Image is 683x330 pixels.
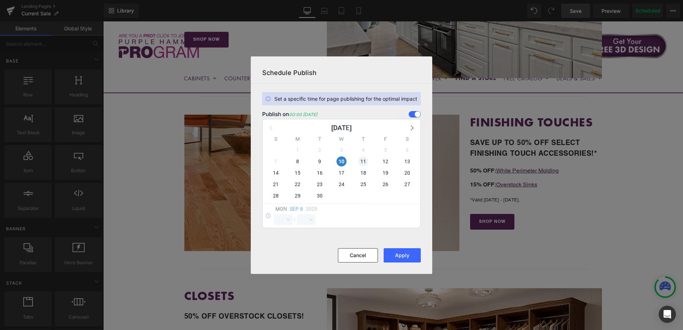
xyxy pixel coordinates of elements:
div: F [374,135,396,144]
span: Tuesday, September 23, 2025 [315,179,325,189]
em: 00:00 [DATE] [289,112,317,117]
span: Saturday, September 6, 2025 [402,145,412,155]
div: Open Intercom Messenger [659,306,676,323]
div: W [330,135,352,144]
span: Sunday, September 28, 2025 [271,191,281,201]
span: 50% OFF: [367,146,393,152]
a: Overstock Sinks [393,160,434,166]
span: SHOP NOW [90,16,116,21]
b: SAVE UP TO 50% OFF SELECT FINISHING TOUCH ACCESSORIES!* [367,117,494,136]
button: Cancel [338,248,378,262]
span: Wednesday, September 24, 2025 [336,179,347,189]
span: 15% OFF: [367,160,393,166]
span: Friday, September 12, 2025 [380,156,390,166]
span: Monday, September 29, 2025 [293,191,303,201]
span: Monday, September 1, 2025 [293,145,303,155]
span: Tuesday, September 30, 2025 [315,191,325,201]
div: T [309,135,330,144]
div: S [265,135,286,144]
div: S [397,135,418,144]
b: 50% OFF OVERSTOCK CLOSETS! [81,290,201,299]
span: Tuesday, September 9, 2025 [315,156,325,166]
div: [DATE] [331,123,352,133]
img: Up To 50% Off Select Accessories! [81,93,356,230]
span: Monday, September 15, 2025 [293,168,303,178]
div: M [286,135,308,144]
span: Saturday, September 20, 2025 [402,168,412,178]
span: Tuesday, September 16, 2025 [315,168,325,178]
span: Wednesday, September 10, 2025 [336,156,347,166]
span: Friday, September 26, 2025 [380,179,390,189]
b: FINISHING TOUCHES [367,93,490,109]
span: Thursday, September 11, 2025 [358,156,368,166]
span: Saturday, September 13, 2025 [402,156,412,166]
span: Thursday, September 25, 2025 [358,179,368,189]
span: Sunday, September 14, 2025 [271,168,281,178]
span: Thursday, September 4, 2025 [358,145,368,155]
span: Wednesday, September 17, 2025 [336,168,347,178]
span: SHOP NOW [376,198,402,203]
strong: CLOSETS [81,266,131,282]
h3: Schedule Publish [262,68,421,77]
div: T [353,135,374,144]
h2: Set a specific time for page publishing for the optimal impact [274,96,417,102]
p: *Valid [DATE] - [DATE]. [367,176,499,182]
span: Friday, September 19, 2025 [380,168,390,178]
button: Apply [384,248,421,262]
span: Saturday, September 27, 2025 [402,179,412,189]
span: Friday, September 5, 2025 [380,145,390,155]
a: SHOP NOW [367,192,411,208]
span: Monday, September 22, 2025 [293,179,303,189]
span: Wednesday, September 3, 2025 [336,145,347,155]
span: Monday, September 8, 2025 [293,156,303,166]
span: Sunday, September 21, 2025 [271,179,281,189]
span: Tuesday, September 2, 2025 [315,145,325,155]
span: Thursday, September 18, 2025 [358,168,368,178]
span: Sunday, September 7, 2025 [271,156,281,166]
a: White Perimeter Molding [393,146,455,152]
a: SHOP NOW [81,10,125,26]
b: 40% OFF SELECT GH CLOSETS!* [81,308,200,317]
h3: Publish on [262,111,317,117]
